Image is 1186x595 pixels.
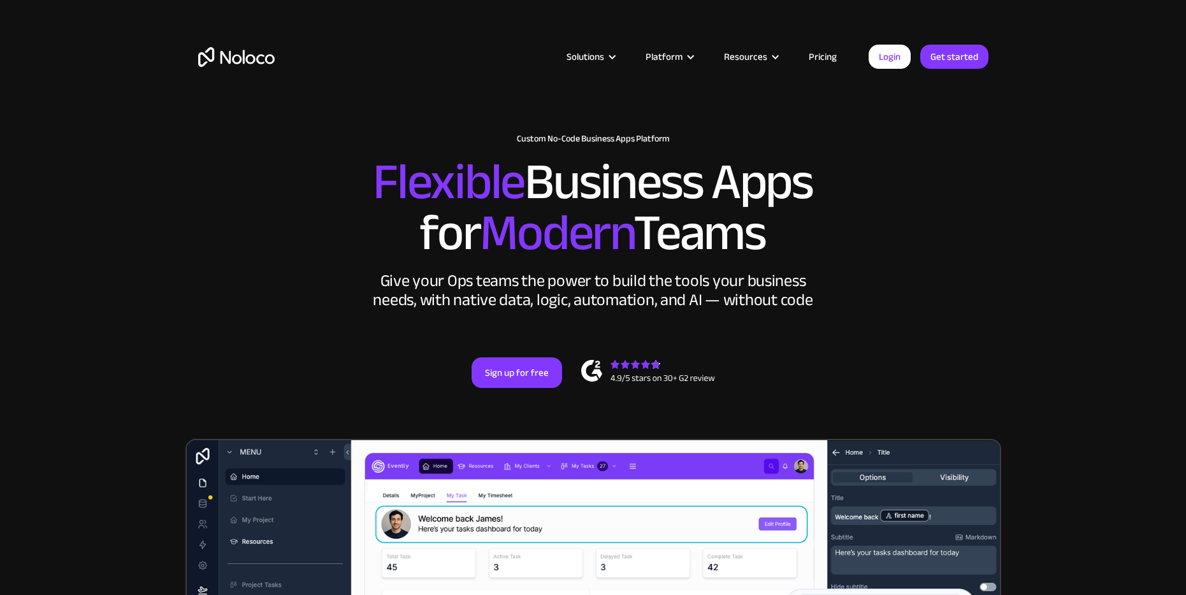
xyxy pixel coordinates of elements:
[551,48,630,65] div: Solutions
[724,48,767,65] div: Resources
[793,48,853,65] a: Pricing
[630,48,708,65] div: Platform
[373,134,524,229] span: Flexible
[370,271,816,310] div: Give your Ops teams the power to build the tools your business needs, with native data, logic, au...
[869,45,911,69] a: Login
[708,48,793,65] div: Resources
[646,48,683,65] div: Platform
[198,134,988,144] h1: Custom No-Code Business Apps Platform
[567,48,604,65] div: Solutions
[198,47,275,67] a: home
[480,185,633,280] span: Modern
[198,157,988,259] h2: Business Apps for Teams
[920,45,988,69] a: Get started
[472,357,562,388] a: Sign up for free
